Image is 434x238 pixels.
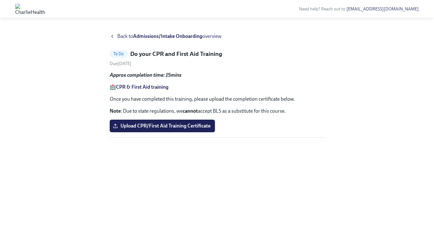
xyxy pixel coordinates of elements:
[110,108,121,114] strong: Note
[114,123,211,129] span: Upload CPR/First Aid Training Certificate
[116,84,168,90] a: CPR & First Aid training
[183,108,198,114] strong: cannot
[130,50,222,58] h5: Do your CPR and First Aid Training
[110,72,181,78] strong: Approx completion time: 15mins
[110,108,325,115] p: : Due to state regulations, we accept BLS as a substitute for this course.
[15,4,45,14] img: CharlieHealth
[133,33,202,39] strong: Admissions/Intake Onboarding
[110,84,325,91] p: 🏥
[110,96,325,103] p: Once you have completed this training, please upload the completion certificate below.
[110,61,131,66] span: Friday, October 3rd 2025, 9:00 am
[117,33,222,40] span: Back to overview
[299,6,419,12] span: Need help? Reach out to
[110,51,128,56] span: To Do
[110,120,215,132] label: Upload CPR/First Aid Training Certificate
[346,6,419,12] a: [EMAIL_ADDRESS][DOMAIN_NAME]
[110,33,325,40] a: Back toAdmissions/Intake Onboardingoverview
